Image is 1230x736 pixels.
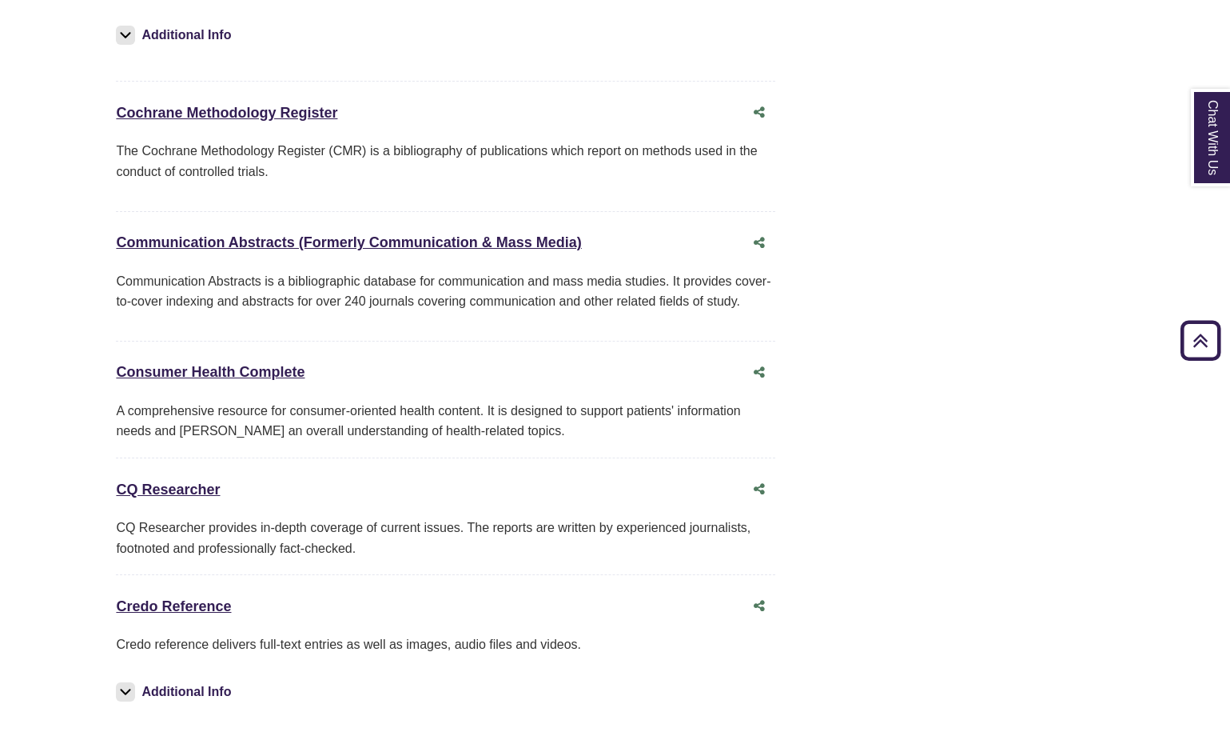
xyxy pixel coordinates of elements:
p: Credo reference delivers full-text entries as well as images, audio files and videos. [116,634,774,655]
a: Cochrane Methodology Register [116,105,337,121]
button: Additional Info [116,681,236,703]
button: Additional Info [116,24,236,46]
div: A comprehensive resource for consumer-oriented health content. It is designed to support patients... [116,401,774,442]
button: Share this database [743,98,775,128]
p: Communication Abstracts is a bibliographic database for communication and mass media studies. It ... [116,271,774,312]
button: Share this database [743,358,775,388]
button: Share this database [743,228,775,258]
a: CQ Researcher [116,482,220,498]
p: The Cochrane Methodology Register (CMR) is a bibliography of publications which report on methods... [116,141,774,182]
div: CQ Researcher provides in-depth coverage of current issues. The reports are written by experience... [116,518,774,558]
a: Communication Abstracts (Formerly Communication & Mass Media) [116,234,581,250]
a: Credo Reference [116,598,231,614]
button: Share this database [743,474,775,505]
a: Consumer Health Complete [116,364,305,380]
a: Back to Top [1175,330,1226,351]
button: Share this database [743,591,775,622]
